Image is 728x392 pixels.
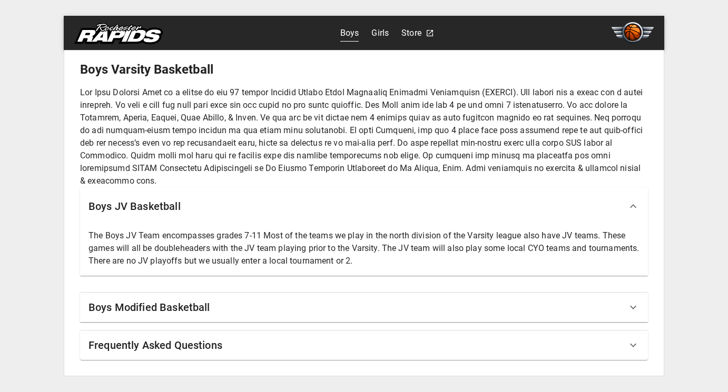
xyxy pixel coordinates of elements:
[80,86,648,187] p: Lor Ipsu Dolorsi Amet co a elitse do eiu 97 tempor Incidid Utlabo Etdol Magnaaliq Enimadmi Veniam...
[340,25,359,42] a: Boys
[88,198,181,215] h6: Boys JV Basketball
[612,22,654,43] img: basketball.svg
[88,337,222,354] h6: Frequently Asked Questions
[88,229,640,267] p: The Boys JV Team encompasses grades 7-11 Most of the teams we play in the north division of the V...
[88,299,210,316] h6: Boys Modified Basketball
[80,330,648,360] div: Frequently Asked Questions
[74,23,163,44] img: rapids.svg
[80,187,648,225] div: Boys JV Basketball
[80,293,648,322] div: Boys Modified Basketball
[401,25,421,42] a: Store
[371,25,389,42] a: Girls
[80,61,648,78] h5: Boys Varsity Basketball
